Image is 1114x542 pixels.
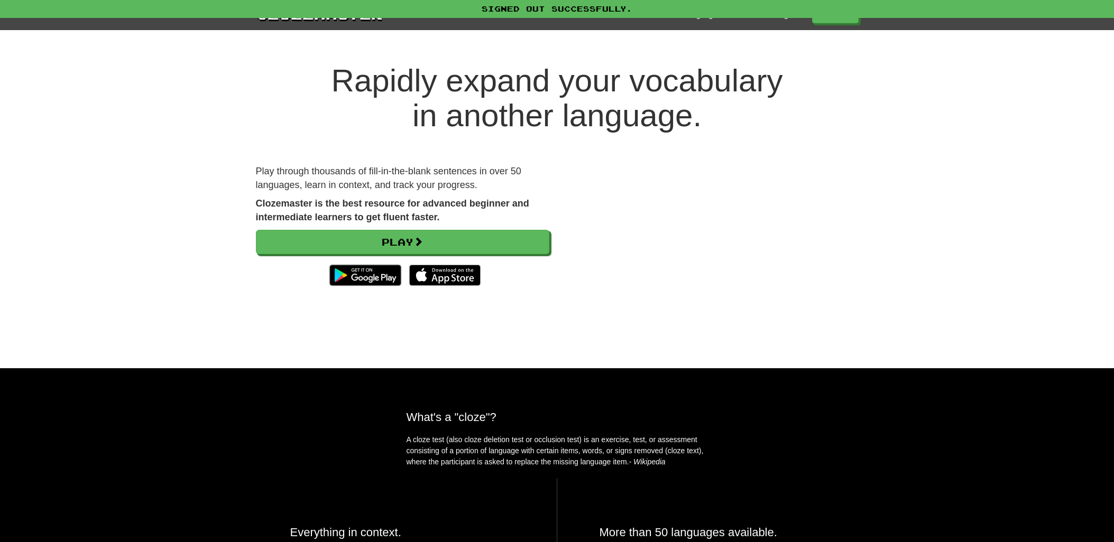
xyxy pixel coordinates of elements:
h2: What's a "cloze"? [407,410,708,424]
img: Download_on_the_App_Store_Badge_US-UK_135x40-25178aeef6eb6b83b96f5f2d004eda3bffbb37122de64afbaef7... [409,265,481,286]
h2: Everything in context. [290,526,514,539]
em: - Wikipedia [629,457,666,466]
p: Play through thousands of fill-in-the-blank sentences in over 50 languages, learn in context, and... [256,165,549,192]
img: Get it on Google Play [324,259,406,291]
a: Play [256,230,549,254]
h2: More than 50 languages available. [600,526,824,539]
strong: Clozemaster is the best resource for advanced beginner and intermediate learners to get fluent fa... [256,198,529,222]
p: A cloze test (also cloze deletion test or occlusion test) is an exercise, test, or assessment con... [407,434,708,468]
